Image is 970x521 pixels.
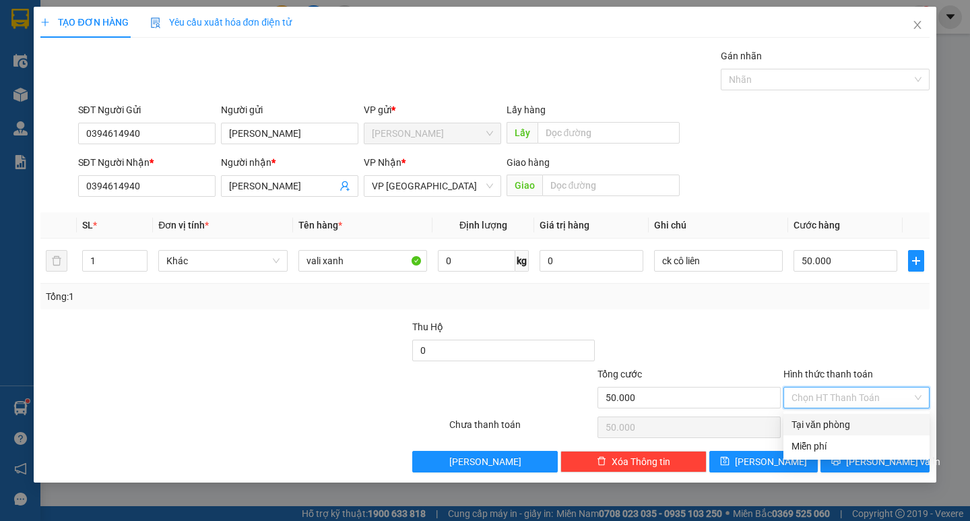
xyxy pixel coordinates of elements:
span: environment [93,75,102,84]
div: Tại văn phòng [791,417,922,432]
span: printer [831,456,841,467]
span: Giao [507,175,542,196]
span: [PERSON_NAME] [449,454,521,469]
input: 0 [540,250,643,272]
div: SĐT Người Nhận [78,155,216,170]
input: VD: Bàn, Ghế [298,250,427,272]
span: [PERSON_NAME] [735,454,807,469]
button: printer[PERSON_NAME] và In [820,451,929,472]
span: TẠO ĐƠN HÀNG [40,17,128,28]
div: Chưa thanh toán [448,417,597,441]
img: icon [150,18,161,28]
span: Tên hàng [298,220,342,231]
span: Lấy hàng [507,104,546,115]
span: [PERSON_NAME] và In [846,454,940,469]
span: Thu Hộ [412,321,443,332]
button: Close [899,7,936,44]
div: SĐT Người Gửi [78,102,216,117]
label: Gán nhãn [721,51,762,61]
div: Người nhận [221,155,358,170]
div: Tổng: 1 [46,289,375,304]
button: [PERSON_NAME] [412,451,558,472]
button: delete [46,250,67,272]
div: VP gửi [364,102,501,117]
li: VP VP [GEOGRAPHIC_DATA] [7,57,93,102]
span: plus [909,255,924,266]
input: Dọc đường [538,122,680,144]
span: Tổng cước [597,369,642,379]
input: Dọc đường [542,175,680,196]
div: Miễn phí [791,439,922,454]
span: Giá trị hàng [540,220,589,231]
li: [PERSON_NAME] [7,7,195,32]
span: SL [82,220,93,231]
span: plus [40,18,50,27]
span: save [720,456,730,467]
button: deleteXóa Thông tin [560,451,707,472]
button: plus [908,250,924,272]
span: delete [597,456,606,467]
span: Lấy [507,122,538,144]
span: user-add [339,181,350,191]
span: kg [515,250,529,272]
span: Khác [166,251,279,271]
span: Giao hàng [507,157,550,168]
span: Cước hàng [794,220,840,231]
b: Lô 6 0607 [GEOGRAPHIC_DATA][PERSON_NAME][GEOGRAPHIC_DATA][PERSON_NAME] [93,74,176,144]
div: Người gửi [221,102,358,117]
span: Yêu cầu xuất hóa đơn điện tử [150,17,292,28]
span: VP Nhận [364,157,401,168]
li: VP [PERSON_NAME] [93,57,179,72]
span: Xóa Thông tin [612,454,670,469]
span: VP Phan Thiết [372,123,493,144]
label: Hình thức thanh toán [783,369,873,379]
th: Ghi chú [649,212,788,239]
span: VP Đà Lạt [372,176,493,196]
span: Định lượng [459,220,507,231]
button: save[PERSON_NAME] [709,451,818,472]
span: close [912,20,923,30]
input: Ghi Chú [654,250,783,272]
span: Đơn vị tính [158,220,209,231]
